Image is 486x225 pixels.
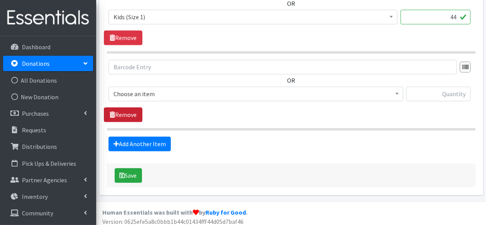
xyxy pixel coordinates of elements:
a: New Donation [3,89,93,105]
a: Remove [104,30,142,45]
a: All Donations [3,73,93,88]
span: Choose an item [114,88,398,99]
a: Inventory [3,189,93,204]
span: Choose an item [109,87,403,101]
p: Distributions [22,143,57,150]
p: Requests [22,126,46,134]
span: Kids (Size 1) [109,10,397,24]
span: Kids (Size 1) [114,12,392,22]
a: Pick Ups & Deliveries [3,156,93,171]
a: Distributions [3,139,93,154]
p: Partner Agencies [22,176,67,184]
p: Dashboard [22,43,50,51]
a: Donations [3,56,93,71]
button: Save [115,168,142,183]
p: Donations [22,60,50,67]
a: Add Another Item [109,137,171,151]
a: Ruby for Good [205,208,246,216]
input: Quantity [406,87,471,101]
p: Inventory [22,193,48,200]
strong: Human Essentials was built with by . [102,208,247,216]
a: Remove [104,107,142,122]
input: Quantity [401,10,471,24]
p: Pick Ups & Deliveries [22,160,76,167]
p: Purchases [22,110,49,117]
label: OR [287,76,295,85]
img: HumanEssentials [3,5,93,31]
a: Dashboard [3,39,93,55]
a: Purchases [3,106,93,121]
input: Barcode Entry [109,60,457,74]
p: Community [22,209,53,217]
a: Requests [3,122,93,138]
a: Partner Agencies [3,172,93,188]
a: Community [3,205,93,221]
